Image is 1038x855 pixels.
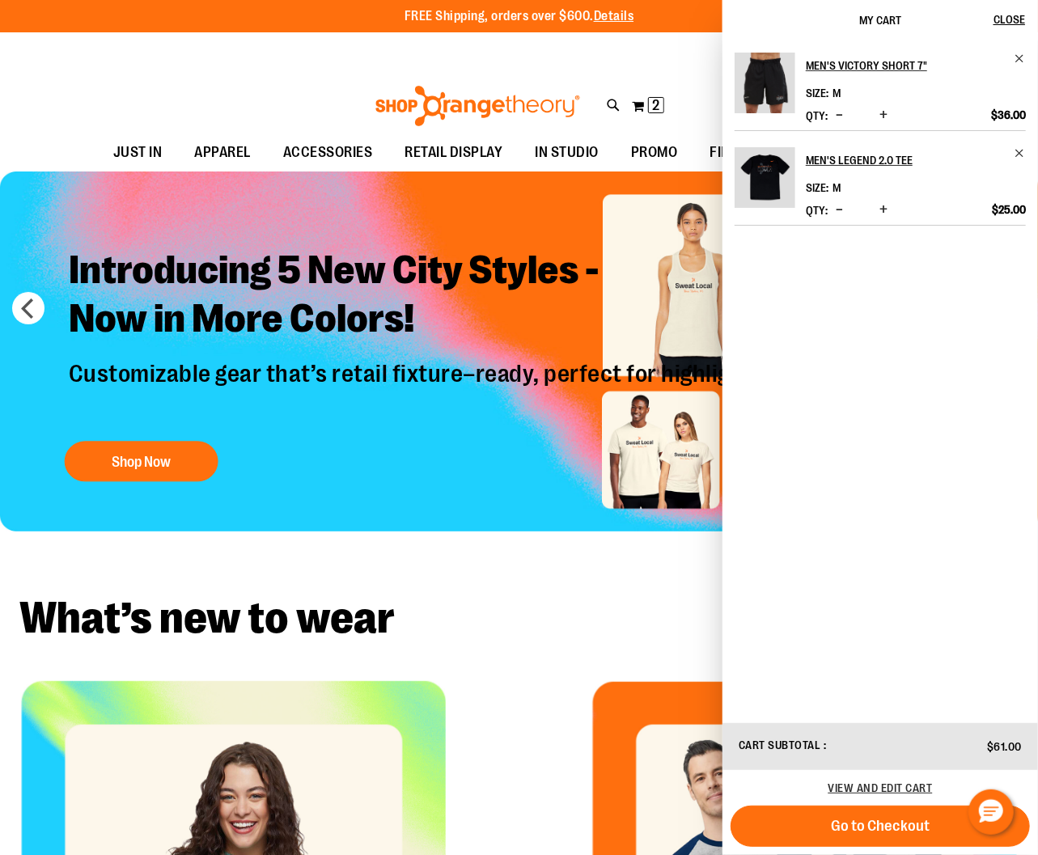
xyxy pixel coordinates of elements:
[97,134,179,171] a: JUST IN
[710,134,820,171] span: FINAL PUSH SALE
[828,781,933,794] a: View and edit cart
[65,441,218,481] button: Shop Now
[57,234,928,359] h2: Introducing 5 New City Styles - Now in More Colors!
[57,359,928,425] p: Customizable gear that’s retail fixture–ready, perfect for highlighting your studio!
[57,234,928,489] a: Introducing 5 New City Styles -Now in More Colors! Customizable gear that’s retail fixture–ready,...
[968,789,1014,835] button: Hello, have a question? Let’s chat.
[987,740,1022,753] span: $61.00
[806,181,828,194] dt: Size
[875,108,892,124] button: Increase product quantity
[615,134,694,171] a: PROMO
[806,53,1026,78] a: Men's Victory Short 7"
[831,817,930,835] span: Go to Checkout
[373,86,583,126] img: Shop Orangetheory
[267,134,389,171] a: ACCESSORIES
[735,130,1026,226] li: Product
[694,134,836,171] a: FINAL PUSH SALE
[12,292,44,324] button: prev
[832,202,847,218] button: Decrease product quantity
[389,134,519,171] a: RETAIL DISPLAY
[991,108,1026,122] span: $36.00
[283,134,373,171] span: ACCESSORIES
[113,134,163,171] span: JUST IN
[806,147,1004,173] h2: Men's Legend 2.0 Tee
[405,7,634,26] p: FREE Shipping, orders over $600.
[806,204,828,217] label: Qty
[832,108,847,124] button: Decrease product quantity
[994,13,1025,26] span: Close
[1014,147,1026,159] a: Remove item
[735,147,795,218] a: Men's Legend 2.0 Tee
[731,806,1030,847] button: Go to Checkout
[594,9,634,23] a: Details
[806,109,828,122] label: Qty
[519,134,616,171] a: IN STUDIO
[652,97,659,113] span: 2
[19,596,1019,641] h2: What’s new to wear
[739,739,821,751] span: Cart Subtotal
[735,53,795,124] a: Men's Victory Short 7"
[833,87,841,99] span: M
[195,134,252,171] span: APPAREL
[859,14,901,27] span: My Cart
[405,134,503,171] span: RETAIL DISPLAY
[833,181,841,194] span: M
[1014,53,1026,65] a: Remove item
[875,202,892,218] button: Increase product quantity
[735,147,795,208] img: Men's Legend 2.0 Tee
[631,134,678,171] span: PROMO
[806,87,828,99] dt: Size
[992,202,1026,217] span: $25.00
[735,53,1026,130] li: Product
[536,134,599,171] span: IN STUDIO
[179,134,268,171] a: APPAREL
[806,53,1004,78] h2: Men's Victory Short 7"
[806,147,1026,173] a: Men's Legend 2.0 Tee
[735,53,795,113] img: Men's Victory Short 7"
